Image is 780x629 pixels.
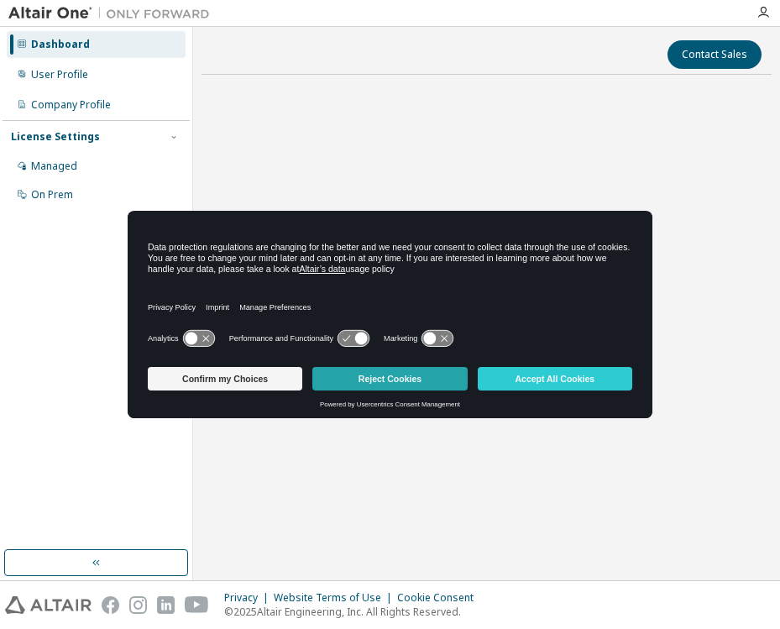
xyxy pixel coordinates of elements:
[397,591,484,605] div: Cookie Consent
[31,38,90,51] div: Dashboard
[31,98,111,112] div: Company Profile
[129,596,147,614] img: instagram.svg
[31,68,88,81] div: User Profile
[31,160,77,173] div: Managed
[667,40,762,69] button: Contact Sales
[224,591,274,605] div: Privacy
[31,188,73,202] div: On Prem
[224,605,484,619] p: © 2025 Altair Engineering, Inc. All Rights Reserved.
[11,130,100,144] div: License Settings
[102,596,119,614] img: facebook.svg
[157,596,175,614] img: linkedin.svg
[274,591,397,605] div: Website Terms of Use
[185,596,209,614] img: youtube.svg
[5,596,92,614] img: altair_logo.svg
[8,5,218,22] img: Altair One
